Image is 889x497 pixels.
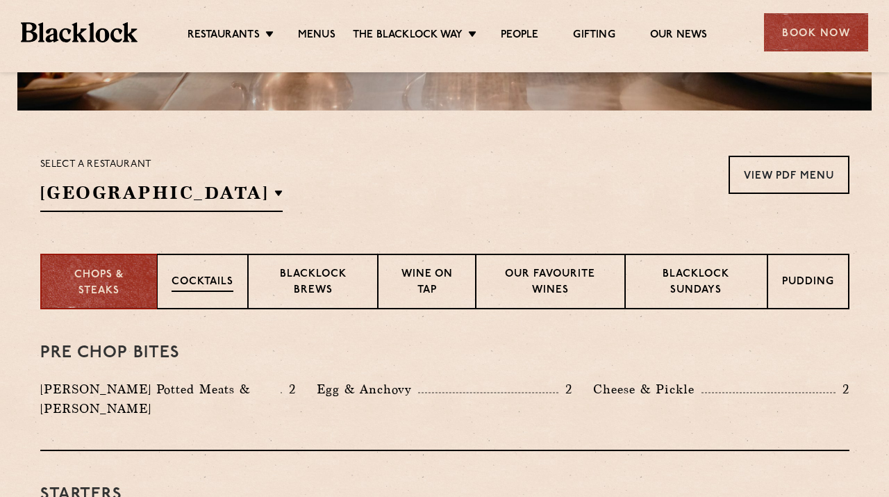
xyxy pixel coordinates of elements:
[782,275,834,292] p: Pudding
[593,380,701,399] p: Cheese & Pickle
[501,28,538,44] a: People
[317,380,418,399] p: Egg & Anchovy
[836,380,849,398] p: 2
[353,28,463,44] a: The Blacklock Way
[40,181,283,212] h2: [GEOGRAPHIC_DATA]
[298,28,335,44] a: Menus
[640,267,752,300] p: Blacklock Sundays
[188,28,260,44] a: Restaurants
[40,156,283,174] p: Select a restaurant
[172,275,233,292] p: Cocktails
[282,380,296,398] p: 2
[40,380,281,418] p: [PERSON_NAME] Potted Meats & [PERSON_NAME]
[40,344,849,362] h3: Pre Chop Bites
[573,28,615,44] a: Gifting
[729,156,849,194] a: View PDF Menu
[263,267,364,300] p: Blacklock Brews
[558,380,572,398] p: 2
[490,267,610,300] p: Our favourite wines
[56,268,142,299] p: Chops & Steaks
[21,22,138,42] img: BL_Textured_Logo-footer-cropped.svg
[392,267,460,300] p: Wine on Tap
[764,13,868,51] div: Book Now
[650,28,708,44] a: Our News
